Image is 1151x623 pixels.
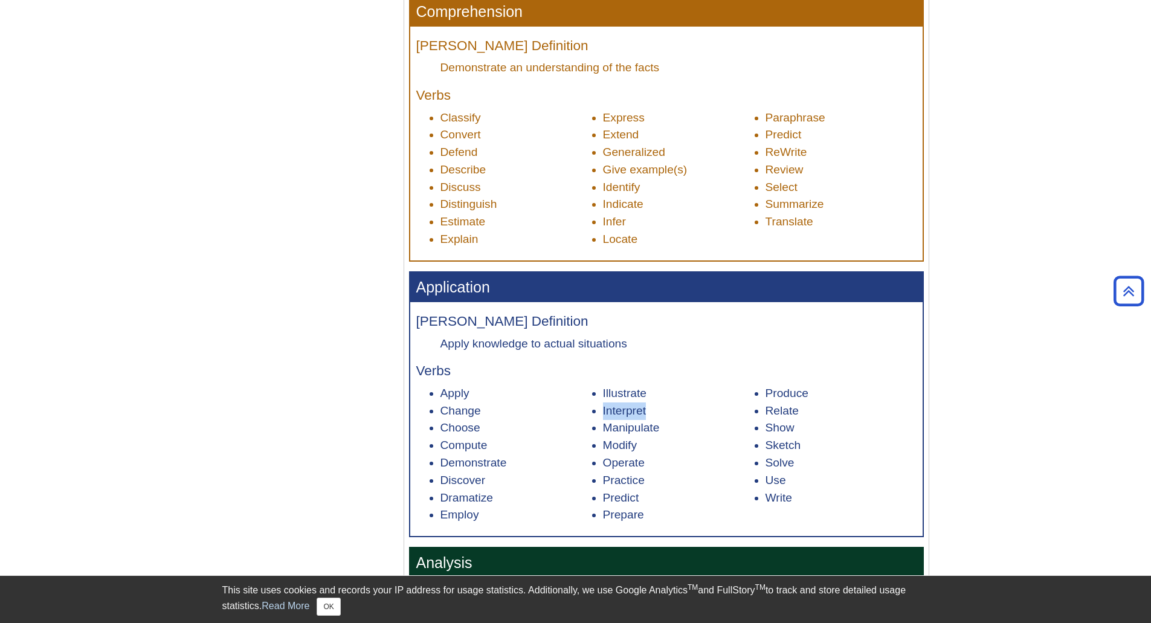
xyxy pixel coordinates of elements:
li: Paraphrase [766,109,917,127]
li: Classify [440,109,592,127]
dd: Demonstrate an understanding of the facts [440,59,917,76]
h3: Application [410,273,923,302]
li: Discuss [440,179,592,196]
li: Give example(s) [603,161,754,179]
li: Change [440,402,592,420]
sup: TM [755,583,766,592]
li: Locate [603,231,754,248]
li: Translate [766,213,917,231]
li: Describe [440,161,592,179]
li: Dramatize [440,489,592,507]
li: Solve [766,454,917,472]
li: Convert [440,126,592,144]
li: Extend [603,126,754,144]
li: Predict [603,489,754,507]
li: Apply [440,385,592,402]
li: Show [766,419,917,437]
li: Identify [603,179,754,196]
li: Use [766,472,917,489]
h4: Verbs [416,364,917,379]
li: Distinguish [440,196,592,213]
li: Indicate [603,196,754,213]
li: Employ [440,506,592,524]
li: Illustrate [603,385,754,402]
h4: [PERSON_NAME] Definition [416,314,917,329]
li: Demonstrate [440,454,592,472]
li: ReWrite [766,144,917,161]
li: Estimate [440,213,592,231]
li: Predict [766,126,917,144]
li: Sketch [766,437,917,454]
li: Practice [603,472,754,489]
h4: Verbs [416,88,917,103]
div: This site uses cookies and records your IP address for usage statistics. Additionally, we use Goo... [222,583,929,616]
li: Prepare [603,506,754,524]
li: Compute [440,437,592,454]
li: Select [766,179,917,196]
sup: TM [688,583,698,592]
a: Read More [262,601,309,611]
li: Summarize [766,196,917,213]
h4: [PERSON_NAME] Definition [416,39,917,54]
li: Review [766,161,917,179]
li: Manipulate [603,419,754,437]
li: Generalized [603,144,754,161]
li: Infer [603,213,754,231]
li: Choose [440,419,592,437]
li: Operate [603,454,754,472]
button: Close [317,598,340,616]
li: Explain [440,231,592,248]
li: Produce [766,385,917,402]
li: Modify [603,437,754,454]
h3: Analysis [410,548,923,578]
li: Write [766,489,917,507]
li: Relate [766,402,917,420]
a: Back to Top [1109,283,1148,299]
li: Express [603,109,754,127]
li: Discover [440,472,592,489]
dd: Apply knowledge to actual situations [440,335,917,352]
li: Interpret [603,402,754,420]
li: Defend [440,144,592,161]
